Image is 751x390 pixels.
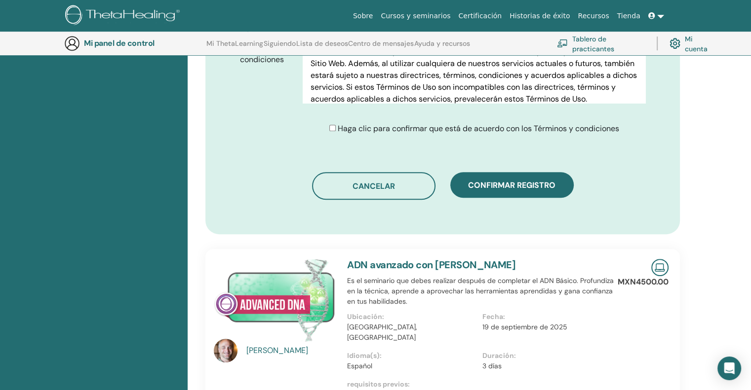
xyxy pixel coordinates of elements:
[353,12,373,20] font: Sobre
[670,35,680,51] img: cog.svg
[414,39,470,55] a: Ayuda y recursos
[482,361,502,370] font: 3 días
[458,12,502,20] font: Certificación
[450,172,574,198] button: Confirmar registro
[578,12,609,20] font: Recursos
[717,356,741,380] div: Abrir Intercom Messenger
[510,12,570,20] font: Historias de éxito
[574,7,613,25] a: Recursos
[482,351,516,360] font: Duración:
[381,12,450,20] font: Cursos y seminarios
[214,339,237,362] img: default.jpg
[557,33,645,54] a: Tablero de practicantes
[206,39,263,48] font: Mi ThetaLearning
[377,7,454,25] a: Cursos y seminarios
[264,39,296,55] a: Siguiendo
[670,33,715,54] a: Mi cuenta
[64,35,80,51] img: generic-user-icon.jpg
[506,7,574,25] a: Historias de éxito
[348,39,414,48] font: Centro de mensajes
[651,259,669,276] img: Seminario en línea en vivo
[347,351,382,360] font: Idioma(s):
[468,180,555,190] font: Confirmar registro
[84,38,155,48] font: Mi panel de control
[296,39,348,48] font: Lista de deseos
[557,39,568,47] img: chalkboard-teacher.svg
[214,259,335,342] img: ADN avanzado
[349,7,377,25] a: Sobre
[264,39,296,48] font: Siguiendo
[572,35,614,53] font: Tablero de practicantes
[454,7,506,25] a: Certificación
[65,5,183,27] img: logo.png
[347,312,384,321] font: Ubicación:
[348,39,414,55] a: Centro de mensajes
[414,39,470,48] font: Ayuda y recursos
[353,181,395,191] font: Cancelar
[617,12,640,20] font: Tienda
[296,39,348,55] a: Lista de deseos
[347,276,614,306] font: Es el seminario que debes realizar después de completar el ADN Básico. Profundiza en la técnica, ...
[312,172,435,200] button: Cancelar
[347,361,372,370] font: Español
[482,322,567,331] font: 19 de septiembre de 2025
[347,380,410,389] font: requisitos previos:
[482,312,505,321] font: Fecha:
[206,39,263,55] a: Mi ThetaLearning
[246,345,308,355] font: [PERSON_NAME]
[684,35,707,53] font: Mi cuenta
[347,258,515,271] a: ADN avanzado con [PERSON_NAME]
[338,123,619,134] font: Haga clic para confirmar que está de acuerdo con los Términos y condiciones
[347,322,417,342] font: [GEOGRAPHIC_DATA], [GEOGRAPHIC_DATA]
[240,42,284,65] font: Términos y condiciones
[618,277,669,287] font: MXN4500.00
[246,345,338,356] a: [PERSON_NAME]
[613,7,644,25] a: Tienda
